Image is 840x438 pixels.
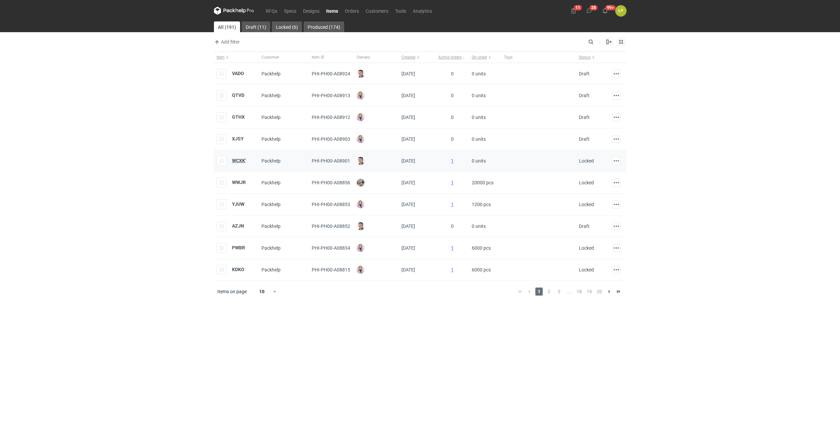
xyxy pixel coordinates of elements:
[451,71,454,76] span: 0
[399,194,436,215] div: [DATE]
[472,199,491,210] span: 1200 pcs
[261,202,281,207] span: Packhelp
[214,7,254,15] svg: Packhelp Pro
[565,288,573,296] span: ...
[469,107,501,128] div: 0 units
[357,135,365,143] img: Klaudia Wiśniewska
[261,245,281,251] span: Packhelp
[612,91,620,100] button: Actions
[436,52,469,63] button: Active orders
[451,267,454,272] a: 1
[357,55,370,60] span: Owners
[232,180,246,185] a: WWJR
[469,237,501,259] div: 6000 pcs
[232,114,245,120] a: GTHX
[535,288,543,296] span: 1
[232,71,244,76] strong: VADO
[272,21,302,32] a: Locked (6)
[579,158,594,164] div: Locked
[357,200,365,208] img: Klaudia Wiśniewska
[612,113,620,121] button: Actions
[357,222,365,230] img: Maciej Sikora
[399,237,436,259] div: [DATE]
[312,202,350,207] span: PHI-PH00-A08853
[469,194,501,215] div: 1200 pcs
[451,224,454,229] span: 0
[579,114,590,121] div: Draft
[304,21,344,32] a: Produced (174)
[232,92,244,98] a: QTVD
[399,150,436,172] div: [DATE]
[392,7,409,15] a: Tools
[576,288,583,296] span: 18
[472,177,493,188] span: 20000 pcs
[472,264,491,275] span: 6000 pcs
[214,52,259,63] button: Item
[300,7,323,15] a: Designs
[399,259,436,281] div: [DATE]
[217,288,247,295] span: Items on page
[587,38,608,46] input: Search
[612,266,620,274] button: Actions
[213,38,240,46] button: Add filter
[312,245,350,251] span: PHI-PH00-A08834
[451,93,454,98] span: 0
[545,288,553,296] span: 2
[261,180,281,185] span: Packhelp
[469,128,501,150] div: 0 units
[579,223,590,230] div: Draft
[579,201,594,208] div: Locked
[214,21,240,32] a: All (191)
[232,267,244,272] strong: KDKO
[600,5,610,16] button: 99+
[469,52,501,63] button: On order
[579,70,590,77] div: Draft
[232,158,246,163] a: WCXK'
[612,157,620,165] button: Actions
[399,172,436,194] div: [DATE]
[357,91,365,100] img: Klaudia Wiśniewska
[261,71,281,76] span: Packhelp
[586,288,593,296] span: 19
[472,221,486,232] span: 0 units
[555,288,563,296] span: 3
[612,200,620,208] button: Actions
[312,136,350,142] span: PHI-PH00-A08903
[451,115,454,120] span: 0
[323,7,341,15] a: Items
[579,136,590,142] div: Draft
[451,245,454,251] a: 1
[399,63,436,85] div: [DATE]
[451,158,454,164] a: 1
[472,155,486,166] span: 0 units
[312,180,350,185] span: PHI-PH00-A08856
[232,245,245,250] a: PWBR
[451,202,454,207] a: 1
[469,63,501,85] div: 0 units
[576,52,610,63] button: Status
[357,157,365,165] img: Maciej Sikora
[504,55,513,60] span: Tags
[362,7,392,15] a: Customers
[472,243,491,253] span: 6000 pcs
[261,136,281,142] span: Packhelp
[615,5,626,16] div: Łukasz Postawa
[399,85,436,107] div: [DATE]
[357,179,365,187] img: Michał Palasek
[261,158,281,164] span: Packhelp
[615,5,626,16] button: ŁP
[312,55,324,60] span: Item ID
[281,7,300,15] a: Specs
[469,172,501,194] div: 20000 pcs
[357,266,365,274] img: Klaudia Wiśniewska
[451,136,454,142] span: 0
[357,70,365,78] img: Maciej Sikora
[469,150,501,172] div: 0 units
[612,70,620,78] button: Actions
